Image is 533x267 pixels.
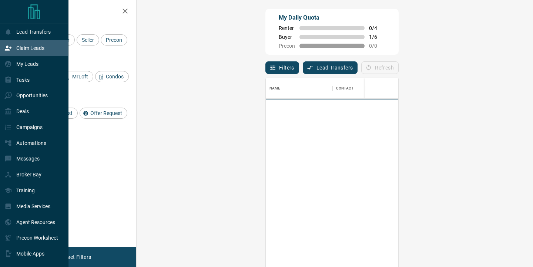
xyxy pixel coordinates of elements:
span: 0 / 4 [369,25,385,31]
div: Condos [95,71,129,82]
button: Reset Filters [56,251,96,263]
span: Renter [279,25,295,31]
div: MrLoft [61,71,93,82]
span: Condos [103,74,126,80]
span: Buyer [279,34,295,40]
div: Name [266,78,332,99]
span: Seller [79,37,97,43]
div: Offer Request [80,108,127,119]
div: Contact [336,78,353,99]
div: Contact [332,78,392,99]
span: Precon [279,43,295,49]
h2: Filters [24,7,129,16]
span: Precon [103,37,125,43]
button: Lead Transfers [303,61,358,74]
div: Precon [101,34,127,45]
span: 0 / 0 [369,43,385,49]
span: Offer Request [88,110,125,116]
div: Seller [77,34,99,45]
p: My Daily Quota [279,13,385,22]
span: 1 / 6 [369,34,385,40]
div: Name [269,78,281,99]
span: MrLoft [70,74,91,80]
button: Filters [265,61,299,74]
